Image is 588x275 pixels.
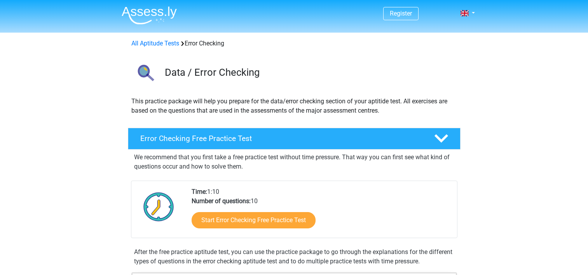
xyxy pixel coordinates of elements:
img: Assessly [122,6,177,24]
div: After the free practice aptitude test, you can use the practice package to go through the explana... [131,247,457,266]
b: Number of questions: [192,197,251,205]
p: This practice package will help you prepare for the data/error checking section of your aptitide ... [131,97,457,115]
a: Register [390,10,412,17]
p: We recommend that you first take a free practice test without time pressure. That way you can fir... [134,153,454,171]
h3: Data / Error Checking [165,66,454,78]
img: Clock [139,187,178,226]
h4: Error Checking Free Practice Test [140,134,422,143]
img: error checking [128,57,161,91]
div: Error Checking [128,39,460,48]
a: Error Checking Free Practice Test [125,128,464,150]
b: Time: [192,188,207,195]
a: Start Error Checking Free Practice Test [192,212,316,228]
a: All Aptitude Tests [131,40,179,47]
div: 1:10 10 [186,187,457,238]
